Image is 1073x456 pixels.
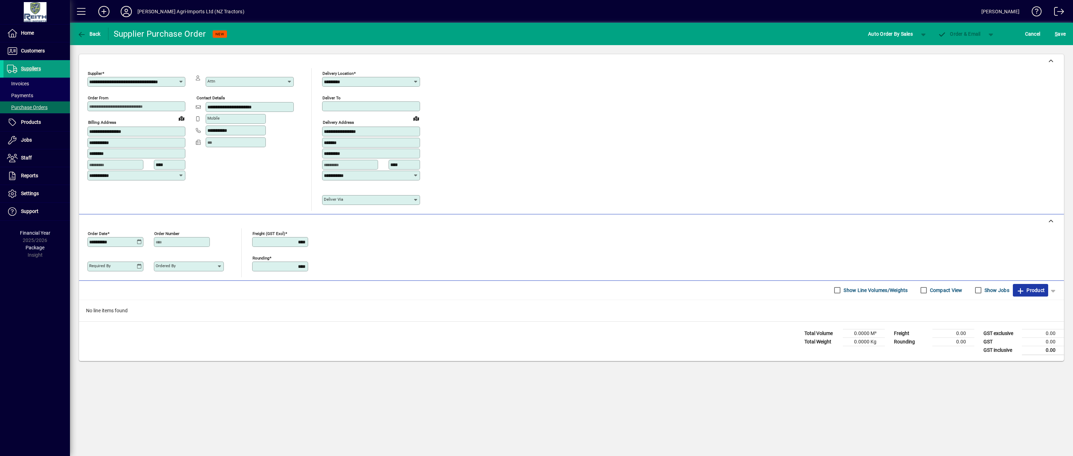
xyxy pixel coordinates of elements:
[3,203,70,220] a: Support
[21,30,34,36] span: Home
[3,167,70,185] a: Reports
[890,337,932,346] td: Rounding
[843,329,885,337] td: 0.0000 M³
[7,81,29,86] span: Invoices
[843,337,885,346] td: 0.0000 Kg
[1022,346,1064,355] td: 0.00
[88,71,102,76] mat-label: Supplier
[21,48,45,54] span: Customers
[980,329,1022,337] td: GST exclusive
[137,6,244,17] div: [PERSON_NAME] Agri-Imports Ltd (NZ Tractors)
[1055,28,1066,40] span: ave
[176,113,187,124] a: View on map
[868,28,913,40] span: Auto Order By Sales
[890,329,932,337] td: Freight
[88,231,107,236] mat-label: Order date
[20,230,50,236] span: Financial Year
[114,28,206,40] div: Supplier Purchase Order
[932,329,974,337] td: 0.00
[253,255,269,260] mat-label: Rounding
[938,31,981,37] span: Order & Email
[7,105,48,110] span: Purchase Orders
[929,287,962,294] label: Compact View
[7,93,33,98] span: Payments
[3,131,70,149] a: Jobs
[215,32,224,36] span: NEW
[865,28,916,40] button: Auto Order By Sales
[1026,1,1042,24] a: Knowledge Base
[26,245,44,250] span: Package
[253,231,285,236] mat-label: Freight (GST excl)
[322,71,354,76] mat-label: Delivery Location
[983,287,1009,294] label: Show Jobs
[3,185,70,202] a: Settings
[21,173,38,178] span: Reports
[21,155,32,161] span: Staff
[21,119,41,125] span: Products
[3,114,70,131] a: Products
[1016,285,1045,296] span: Product
[93,5,115,18] button: Add
[70,28,108,40] app-page-header-button: Back
[3,24,70,42] a: Home
[1025,28,1040,40] span: Cancel
[21,66,41,71] span: Suppliers
[1023,28,1042,40] button: Cancel
[3,101,70,113] a: Purchase Orders
[801,329,843,337] td: Total Volume
[3,42,70,60] a: Customers
[3,78,70,90] a: Invoices
[981,6,1019,17] div: [PERSON_NAME]
[980,337,1022,346] td: GST
[324,197,343,202] mat-label: Deliver via
[932,337,974,346] td: 0.00
[21,208,38,214] span: Support
[21,137,32,143] span: Jobs
[842,287,908,294] label: Show Line Volumes/Weights
[1053,28,1067,40] button: Save
[411,113,422,124] a: View on map
[3,149,70,167] a: Staff
[79,300,1064,321] div: No line items found
[77,31,101,37] span: Back
[21,191,39,196] span: Settings
[154,231,179,236] mat-label: Order number
[935,28,984,40] button: Order & Email
[1049,1,1064,24] a: Logout
[322,95,341,100] mat-label: Deliver To
[88,95,108,100] mat-label: Order from
[1013,284,1048,297] button: Product
[115,5,137,18] button: Profile
[76,28,102,40] button: Back
[980,346,1022,355] td: GST inclusive
[3,90,70,101] a: Payments
[89,263,111,268] mat-label: Required by
[1022,337,1064,346] td: 0.00
[156,263,176,268] mat-label: Ordered by
[1022,329,1064,337] td: 0.00
[801,337,843,346] td: Total Weight
[207,116,220,121] mat-label: Mobile
[1055,31,1058,37] span: S
[207,79,215,84] mat-label: Attn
